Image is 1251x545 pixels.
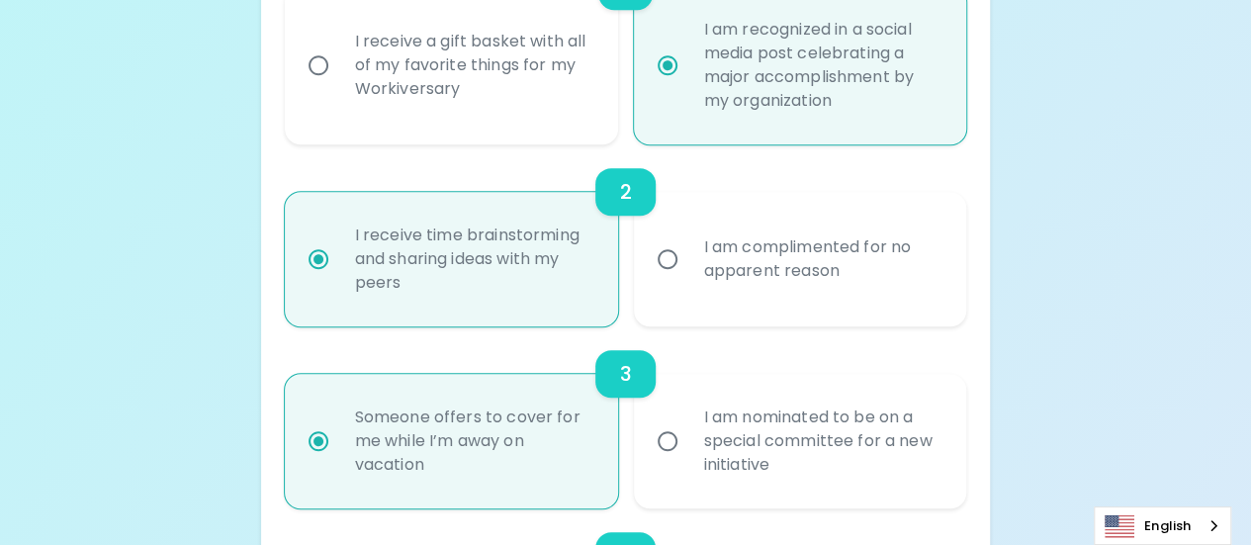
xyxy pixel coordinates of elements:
[619,176,631,208] h6: 2
[1094,506,1231,545] aside: Language selected: English
[285,144,967,326] div: choice-group-check
[1094,506,1231,545] div: Language
[619,358,631,390] h6: 3
[688,212,956,307] div: I am complimented for no apparent reason
[339,200,607,318] div: I receive time brainstorming and sharing ideas with my peers
[339,6,607,125] div: I receive a gift basket with all of my favorite things for my Workiversary
[1095,507,1230,544] a: English
[688,382,956,500] div: I am nominated to be on a special committee for a new initiative
[339,382,607,500] div: Someone offers to cover for me while I’m away on vacation
[285,326,967,508] div: choice-group-check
